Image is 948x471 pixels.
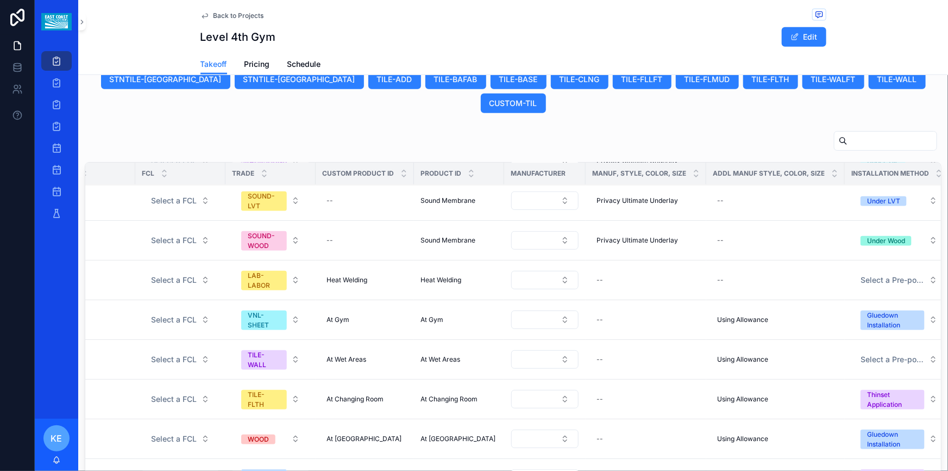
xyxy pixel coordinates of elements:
[232,384,309,414] a: Select Button
[142,350,218,369] button: Select Button
[685,74,730,85] span: TILE-FLMUD
[232,344,309,375] a: Select Button
[35,44,78,237] div: scrollable content
[232,429,309,449] a: Select Button
[101,70,230,89] button: STNTILE-[GEOGRAPHIC_DATA]
[511,191,579,210] a: Select Button
[233,226,309,255] button: Select Button
[142,349,219,370] a: Select Button
[511,430,579,448] button: Select Button
[867,196,900,206] div: Under LVT
[248,390,280,410] div: TILE-FLTH
[511,350,579,369] a: Select Button
[613,70,671,89] button: TILE-FLLFT
[511,169,566,178] span: Manufacturer
[151,195,197,206] span: Select a FCL
[151,433,197,444] span: Select a FCL
[852,424,946,454] button: Select Button
[322,311,407,329] a: At Gym
[489,98,537,109] span: CUSTOM-TIL
[511,270,579,290] a: Select Button
[248,271,280,290] div: LAB-LABOR
[142,429,218,449] button: Select Button
[811,74,856,85] span: TILE-WALFT
[717,276,724,284] div: --
[322,391,407,408] a: At Changing Room
[852,385,946,414] button: Select Button
[420,236,475,245] span: Sound Membrane
[151,235,197,246] span: Select a FCL
[322,232,407,249] a: --
[200,29,276,45] h1: Level 4th Gym
[851,169,929,178] span: Installation Method
[322,351,407,368] a: At Wet Areas
[420,355,460,364] span: At Wet Areas
[327,236,333,245] div: --
[597,355,603,364] div: --
[592,391,700,408] a: --
[151,354,197,365] span: Select a FCL
[592,351,700,368] a: --
[235,70,364,89] button: STNTILE-[GEOGRAPHIC_DATA]
[200,54,227,75] a: Takeoff
[713,430,838,448] a: Using Allowance
[592,271,700,289] a: --
[420,276,461,284] span: Heat Welding
[420,355,498,364] a: At Wet Areas
[142,389,218,409] button: Select Button
[322,169,394,178] span: Custom Product ID
[511,271,579,289] button: Select Button
[717,355,768,364] span: Using Allowance
[717,315,768,324] span: Using Allowance
[434,74,478,85] span: TILE-BAFAB
[717,395,768,404] span: Using Allowance
[233,345,309,374] button: Select Button
[597,315,603,324] div: --
[597,276,603,284] div: --
[248,311,280,330] div: VNL-SHEET
[743,70,798,89] button: TILE-FLTH
[420,236,498,245] a: Sound Membrane
[511,390,579,408] button: Select Button
[420,395,498,404] a: At Changing Room
[592,232,700,249] a: Privacy Ultimate Underlay
[867,311,918,330] div: Gluedown Installation
[420,435,495,443] span: At [GEOGRAPHIC_DATA]
[420,196,498,205] a: Sound Membrane
[248,191,280,211] div: SOUND-LVT
[717,435,768,443] span: Using Allowance
[142,310,218,330] button: Select Button
[327,435,401,443] span: At [GEOGRAPHIC_DATA]
[852,305,946,334] button: Select Button
[368,70,421,89] button: TILE-ADD
[713,232,838,249] a: --
[491,70,547,89] button: TILE-BASE
[852,191,946,210] button: Select Button
[676,70,739,89] button: TILE-FLMUD
[243,74,355,85] span: STNTILE-[GEOGRAPHIC_DATA]
[327,315,349,324] span: At Gym
[142,270,219,290] a: Select Button
[233,186,309,215] button: Select Button
[244,59,270,70] span: Pricing
[560,74,600,85] span: TILE-CLNG
[142,270,218,290] button: Select Button
[151,394,197,405] span: Select a FCL
[851,424,947,454] a: Select Button
[142,169,154,178] span: FCL
[717,196,724,205] div: --
[851,190,947,211] a: Select Button
[327,355,366,364] span: At Wet Areas
[420,315,498,324] a: At Gym
[713,169,825,178] span: Addl Manuf Style, Color, Size
[151,275,197,286] span: Select a FCL
[232,265,309,295] a: Select Button
[713,192,838,209] a: --
[142,309,219,330] a: Select Button
[420,196,475,205] span: Sound Membrane
[867,390,918,410] div: Thinset Application
[425,70,486,89] button: TILE-BAFAB
[851,305,947,335] a: Select Button
[420,435,498,443] a: At [GEOGRAPHIC_DATA]
[322,271,407,289] a: Heat Welding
